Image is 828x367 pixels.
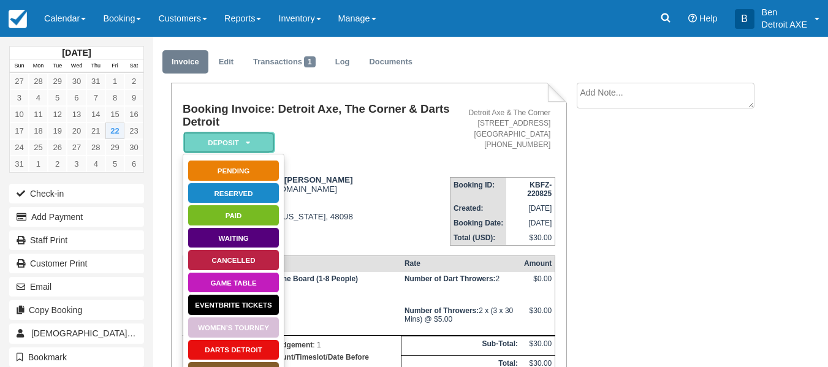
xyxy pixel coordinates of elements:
div: B [735,9,754,29]
a: Darts Detroit [188,339,279,361]
a: 22 [105,123,124,139]
button: Check-in [9,184,144,203]
a: 3 [67,156,86,172]
strong: [DATE] [62,48,91,58]
a: 1 [105,73,124,89]
td: 2 x (3 x 30 Mins) @ $5.00 [401,303,521,336]
a: Paid [188,205,279,226]
th: Fri [105,59,124,73]
em: Deposit [183,132,275,153]
a: Pending [188,160,279,181]
th: Booking Date: [450,216,506,230]
strong: KBFZ-220825 [527,181,552,198]
strong: Number of Throwers [405,306,479,315]
a: 9 [124,89,143,106]
strong: Number of Dart Throwers [405,274,496,283]
a: Waiting [188,227,279,249]
p: Ben [762,6,807,18]
th: Total (USD): [450,230,506,246]
a: 4 [29,89,48,106]
td: 2 [401,271,521,304]
th: Rate [401,256,521,271]
a: 23 [124,123,143,139]
a: 8 [105,89,124,106]
th: Sun [10,59,29,73]
span: Help [699,13,718,23]
td: [DATE] [506,216,555,230]
a: 7 [86,89,105,106]
a: Staff Print [9,230,144,250]
a: Game Table [188,272,279,293]
p: : 1 [186,339,398,351]
a: 13 [67,106,86,123]
th: Booking ID: [450,177,506,201]
a: [DEMOGRAPHIC_DATA][PERSON_NAME] [9,323,144,343]
a: 2 [48,156,67,172]
a: Log [326,50,359,74]
a: Deposit [183,131,271,154]
th: Tue [48,59,67,73]
div: [EMAIL_ADDRESS][DOMAIN_NAME] [PHONE_NUMBER] [STREET_ADDRESS] [GEOGRAPHIC_DATA], [US_STATE], 48098... [183,175,450,246]
h1: Booking Invoice: Detroit Axe, The Corner & Darts Detroit [183,103,450,128]
th: Sat [124,59,143,73]
a: 27 [67,139,86,156]
a: 11 [29,106,48,123]
td: $30.00 [506,230,555,246]
th: Item [183,256,401,271]
a: Reserved [188,183,279,204]
a: 1 [29,156,48,172]
a: 31 [10,156,29,172]
a: 25 [29,139,48,156]
th: Mon [29,59,48,73]
td: [DATE] [506,201,555,216]
a: 26 [48,139,67,156]
a: 29 [48,73,67,89]
a: 19 [48,123,67,139]
a: 6 [124,156,143,172]
td: [DATE] 07:30 PM - 09:00 PM [183,271,401,304]
a: 15 [105,106,124,123]
a: 3 [10,89,29,106]
th: Created: [450,201,506,216]
button: Email [9,277,144,297]
p: Detroit AXE [762,18,807,31]
a: 28 [86,139,105,156]
a: 30 [124,139,143,156]
i: Help [688,14,697,23]
th: Wed [67,59,86,73]
a: 28 [29,73,48,89]
a: 5 [48,89,67,106]
a: 12 [48,106,67,123]
address: Detroit Axe & The Corner [STREET_ADDRESS] [GEOGRAPHIC_DATA] [PHONE_NUMBER] [455,108,550,150]
a: Customer Print [9,254,144,273]
td: [DATE] 07:30 PM - 09:00 PM [183,303,401,336]
th: Sub-Total: [401,336,521,355]
img: checkfront-main-nav-mini-logo.png [9,10,27,28]
a: 18 [29,123,48,139]
a: 10 [10,106,29,123]
div: $0.00 [524,274,552,293]
a: 14 [86,106,105,123]
a: Cancelled [188,249,279,271]
button: Bookmark [9,347,144,367]
a: Documents [360,50,422,74]
a: 16 [124,106,143,123]
button: Copy Booking [9,300,144,320]
a: 29 [105,139,124,156]
a: Edit [210,50,243,74]
a: 2 [124,73,143,89]
span: 1 [304,56,316,67]
a: 30 [67,73,86,89]
button: Add Payment [9,207,144,227]
a: 6 [67,89,86,106]
span: [DEMOGRAPHIC_DATA][PERSON_NAME] [31,328,198,338]
a: 24 [10,139,29,156]
a: 31 [86,73,105,89]
a: 20 [67,123,86,139]
a: 17 [10,123,29,139]
a: 21 [86,123,105,139]
td: $30.00 [521,336,555,355]
a: 4 [86,156,105,172]
a: Transactions1 [244,50,325,74]
div: $30.00 [524,306,552,325]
